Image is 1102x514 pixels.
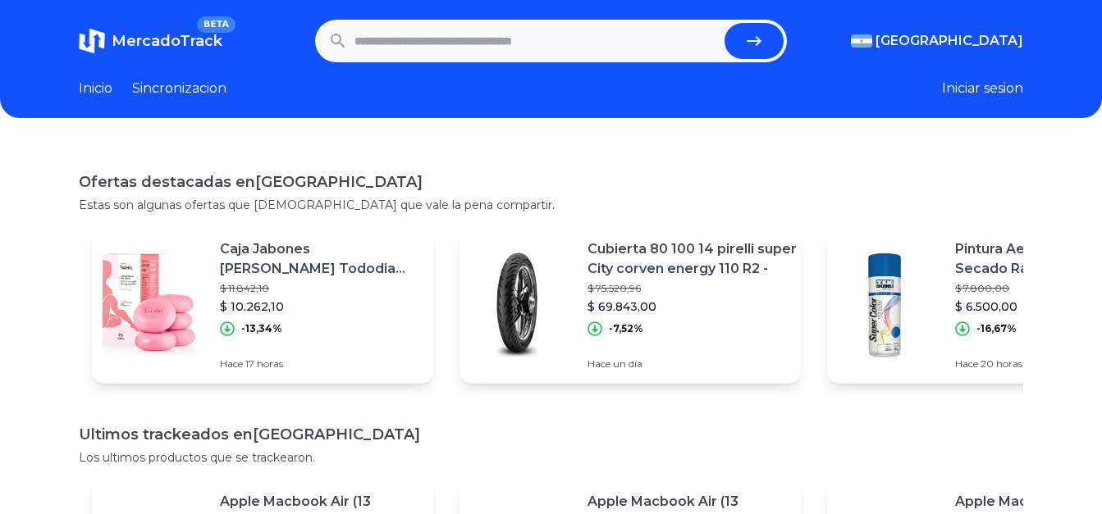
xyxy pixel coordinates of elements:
[588,239,797,279] p: Cubierta 80 100 14 pirelli super City corven energy 110 R2 -
[92,226,433,384] a: Featured imageCaja Jabones [PERSON_NAME] Tododia Natura - Los Viajes [PERSON_NAME]$ 11.842,10$ 10...
[79,423,1023,446] h1: Ultimos trackeados en [GEOGRAPHIC_DATA]
[876,31,1023,51] span: [GEOGRAPHIC_DATA]
[827,248,942,362] img: Featured image
[588,282,797,295] p: $ 75.520,96
[220,357,420,371] p: Hace 17 horas
[976,322,1017,335] p: -16,67%
[79,449,1023,466] p: Los ultimos productos que se trackearon.
[588,357,797,371] p: Hace un día
[220,298,420,315] p: $ 10.262,10
[112,32,222,50] span: MercadoTrack
[220,239,420,279] p: Caja Jabones [PERSON_NAME] Tododia Natura - Los Viajes [PERSON_NAME]
[241,322,282,335] p: -13,34%
[79,28,105,54] img: MercadoTrack
[79,28,222,54] a: MercadoTrackBETA
[132,79,226,98] a: Sincronizacion
[460,226,801,384] a: Featured imageCubierta 80 100 14 pirelli super City corven energy 110 R2 -$ 75.520,96$ 69.843,00-...
[851,31,1023,51] button: [GEOGRAPHIC_DATA]
[197,16,235,33] span: BETA
[79,197,1023,213] p: Estas son algunas ofertas que [DEMOGRAPHIC_DATA] que vale la pena compartir.
[460,248,574,362] img: Featured image
[220,282,420,295] p: $ 11.842,10
[79,171,1023,193] h1: Ofertas destacadas en [GEOGRAPHIC_DATA]
[92,248,207,362] img: Featured image
[942,79,1023,98] button: Iniciar sesion
[79,79,112,98] a: Inicio
[588,298,797,315] p: $ 69.843,00
[609,322,643,335] p: -7,52%
[851,34,872,48] img: Argentina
